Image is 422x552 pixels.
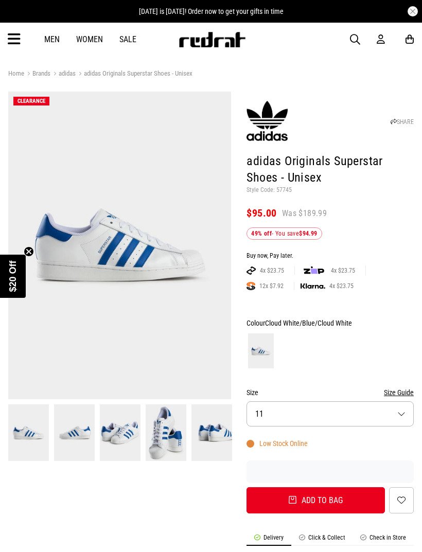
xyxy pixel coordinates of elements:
[247,401,414,426] button: 11
[100,404,140,460] img: Adidas Originals Superstar Shoes - Unisex in White
[353,534,414,546] li: Check in Store
[391,118,414,126] a: SHARE
[247,317,414,329] div: Colour
[247,227,322,240] div: - You save
[247,282,255,290] img: SPLITPAY
[282,208,327,219] span: Was $189.99
[8,404,49,460] img: Adidas Originals Superstar Shoes - Unisex in White
[247,487,385,513] button: Add to bag
[76,69,192,79] a: adidas Originals Superstar Shoes - Unisex
[247,207,276,219] span: $95.00
[6,431,12,432] button: Next
[255,282,288,290] span: 12x $7.92
[44,34,60,44] a: Men
[54,404,95,460] img: Adidas Originals Superstar Shoes - Unisex in White
[247,534,291,546] li: Delivery
[247,439,308,448] div: Low Stock Online
[325,282,358,290] span: 4x $23.75
[304,265,324,276] img: zip
[76,34,103,44] a: Women
[384,386,414,399] button: Size Guide
[50,69,76,79] a: adidas
[24,69,50,79] a: Brands
[265,319,352,327] span: Cloud White/Blue/Cloud White
[139,7,284,15] span: [DATE] is [DATE]! Order now to get your gifts in time
[251,230,272,237] b: 49% off
[247,100,288,141] img: adidas
[178,32,246,47] img: Redrat logo
[247,467,414,477] iframe: Customer reviews powered by Trustpilot
[8,260,18,292] span: $20 Off
[247,186,414,194] p: Style Code: 57745
[191,404,232,460] img: Adidas Originals Superstar Shoes - Unisex in White
[119,34,136,44] a: Sale
[291,534,353,546] li: Click & Collect
[256,266,288,275] span: 4x $23.75
[247,252,414,260] div: Buy now, Pay later.
[327,266,359,275] span: 4x $23.75
[8,69,24,77] a: Home
[299,230,317,237] b: $94.99
[248,333,274,368] img: Cloud White/Blue/Cloud White
[247,266,256,275] img: AFTERPAY
[17,98,45,104] span: CLEARANCE
[255,409,263,419] span: 11
[301,283,325,289] img: KLARNA
[247,153,414,186] h1: adidas Originals Superstar Shoes - Unisex
[146,404,186,460] img: Adidas Originals Superstar Shoes - Unisex in White
[24,246,34,257] button: Close teaser
[8,92,232,399] img: Adidas Originals Superstar Shoes - Unisex in White
[247,386,414,399] div: Size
